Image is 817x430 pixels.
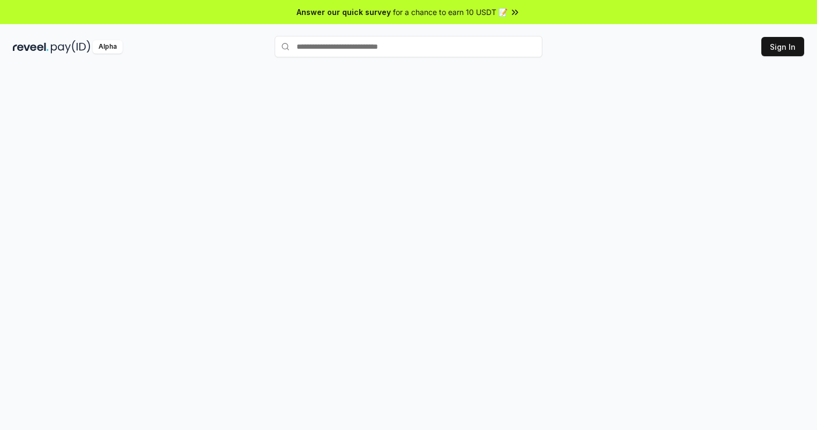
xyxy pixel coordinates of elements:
span: Answer our quick survey [297,6,391,18]
div: Alpha [93,40,123,54]
button: Sign In [761,37,804,56]
span: for a chance to earn 10 USDT 📝 [393,6,508,18]
img: pay_id [51,40,90,54]
img: reveel_dark [13,40,49,54]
